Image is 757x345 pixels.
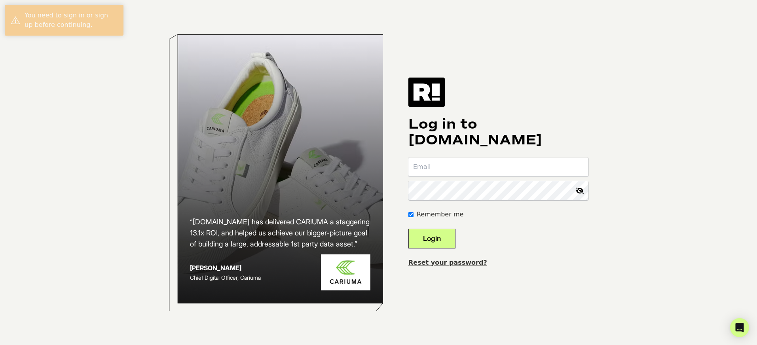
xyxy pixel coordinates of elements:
img: Cariuma [321,254,370,290]
button: Login [408,229,455,248]
div: You need to sign in or sign up before continuing. [25,11,118,30]
strong: [PERSON_NAME] [190,264,241,272]
div: Open Intercom Messenger [730,318,749,337]
label: Remember me [417,210,463,219]
a: Reset your password? [408,259,487,266]
span: Chief Digital Officer, Cariuma [190,274,261,281]
h2: “[DOMAIN_NAME] has delivered CARIUMA a staggering 13.1x ROI, and helped us achieve our bigger-pic... [190,216,370,250]
h1: Log in to [DOMAIN_NAME] [408,116,588,148]
input: Email [408,157,588,176]
img: Retention.com [408,78,445,107]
